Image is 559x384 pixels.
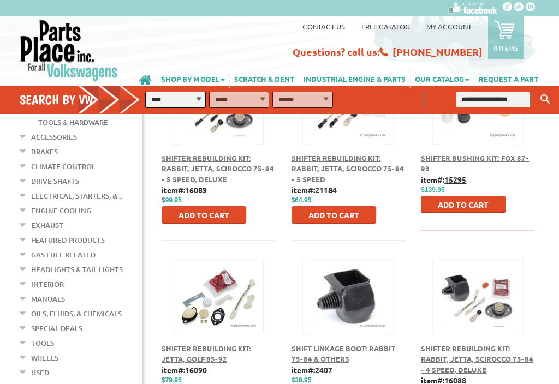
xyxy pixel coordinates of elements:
a: Headlights & Tail Lights [31,262,123,277]
a: Accessories [31,130,77,144]
a: Shifter Bushing Kit: Fox 87-93 [421,153,529,173]
a: Drive Shafts [31,174,79,188]
a: Brakes [31,145,58,159]
span: $79.95 [162,376,182,384]
span: Add to Cart [179,210,229,220]
a: OUR CATALOG [411,69,474,88]
p: 0 items [493,43,518,52]
u: 15295 [444,175,466,184]
a: Gas Fuel Related [31,248,96,262]
button: Add to Cart [162,206,246,224]
a: Engine Cooling [31,203,91,218]
button: Keyword Search [537,91,554,109]
a: Wheels [31,351,58,365]
a: Contact us [302,22,345,31]
u: 2407 [315,365,332,375]
a: Shifter Rebuilding Kit: Rabbit, Jetta, Scirocco 75-84 - 5 Speed [292,153,404,184]
span: Add to Cart [308,210,359,220]
a: Used [31,365,49,380]
span: $39.95 [292,376,312,384]
a: Shifter Rebuilding Kit: Rabbit, Jetta, Scirocco 75-84 - 4 Speed, Deluxe [421,344,533,374]
span: $139.95 [421,186,444,194]
b: item#: [421,175,466,184]
u: 16090 [185,365,207,375]
b: item#: [162,365,207,375]
a: Shifter Rebuilding Kit: Jetta, Golf 85-92 [162,344,251,364]
span: Add to Cart [438,200,489,209]
a: Shift Linkage Boot: Rabbit 75-84 & Others [292,344,395,364]
a: Tools & Hardware [38,115,108,129]
a: Featured Products [31,233,105,247]
b: item#: [292,365,332,375]
a: SHOP BY MODEL [157,69,229,88]
a: Interior [31,277,64,291]
a: INDUSTRIAL ENGINE & PARTS [299,69,410,88]
b: item#: [292,185,337,195]
img: Parts Place Inc! [19,19,119,82]
span: $64.95 [292,196,312,204]
a: REQUEST A PART [474,69,543,88]
a: Tools [31,336,54,350]
u: 16089 [185,185,207,195]
a: SCRATCH & DENT [230,69,299,88]
a: Shifter Rebuilding Kit: Rabbit, Jetta, Scirocco 75-84 - 5 Speed, Deluxe [162,153,274,184]
a: Manuals [31,292,65,306]
u: 21184 [315,185,337,195]
b: item#: [162,185,207,195]
a: Exhaust [31,218,63,232]
h4: Search by VW [20,92,147,107]
button: Add to Cart [292,206,376,224]
button: Add to Cart [421,196,506,213]
span: $99.95 [162,196,182,204]
a: Special Deals [31,321,82,335]
a: 0 items [488,16,524,59]
a: Electrical, Starters, &... [31,189,122,203]
a: Free Catalog [361,22,410,31]
a: My Account [426,22,472,31]
a: Oils, Fluids, & Chemicals [31,307,122,321]
a: Climate Control [31,159,96,173]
